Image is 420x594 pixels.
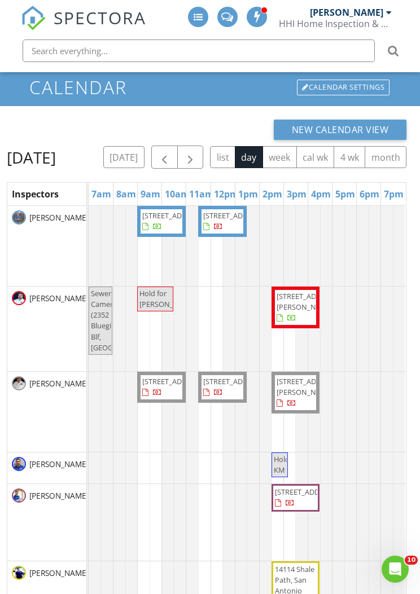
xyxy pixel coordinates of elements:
[27,567,91,579] span: [PERSON_NAME]
[12,291,26,305] img: 8334a47d40204d029b6682c9b1fdee83.jpeg
[203,210,266,221] span: [STREET_ADDRESS]
[277,376,340,397] span: [STREET_ADDRESS][PERSON_NAME]
[27,293,91,304] span: [PERSON_NAME]
[277,291,340,312] span: [STREET_ADDRESS][PERSON_NAME]
[210,146,235,168] button: list
[162,185,193,203] a: 10am
[138,185,163,203] a: 9am
[113,185,139,203] a: 8am
[235,185,261,203] a: 1pm
[334,146,365,168] button: 4 wk
[235,146,263,168] button: day
[103,146,145,168] button: [DATE]
[27,459,91,470] span: [PERSON_NAME]
[12,566,26,580] img: img_7310_small.jpeg
[23,39,375,62] input: Search everything...
[12,457,26,471] img: resized_103945_1607186620487.jpeg
[12,489,26,503] img: dsc07028.jpg
[27,490,91,501] span: [PERSON_NAME]
[186,185,217,203] a: 11am
[262,146,297,168] button: week
[177,146,204,169] button: Next day
[310,7,383,18] div: [PERSON_NAME]
[12,210,26,225] img: jj.jpg
[27,378,91,389] span: [PERSON_NAME]
[405,556,418,565] span: 10
[333,185,358,203] a: 5pm
[274,120,407,140] button: New Calendar View
[365,146,406,168] button: month
[357,185,382,203] a: 6pm
[12,188,59,200] span: Inspectors
[21,15,146,39] a: SPECTORA
[151,146,178,169] button: Previous day
[203,376,266,386] span: [STREET_ADDRESS]
[139,288,196,309] span: Hold for [PERSON_NAME]
[297,80,390,95] div: Calendar Settings
[91,288,164,353] span: Sewer Camera (2352 Bluegill Blf, [GEOGRAPHIC_DATA])
[142,210,205,221] span: [STREET_ADDRESS]
[142,376,205,386] span: [STREET_ADDRESS]
[260,185,285,203] a: 2pm
[274,454,290,475] span: Hold KM
[275,487,338,497] span: [STREET_ADDRESS]
[279,18,392,29] div: HHI Home Inspection & Pest Control
[54,6,146,29] span: SPECTORA
[12,376,26,390] img: img_0667.jpeg
[29,77,391,97] h1: Calendar
[211,185,242,203] a: 12pm
[27,212,91,223] span: [PERSON_NAME]
[284,185,309,203] a: 3pm
[296,78,391,96] a: Calendar Settings
[89,185,114,203] a: 7am
[308,185,334,203] a: 4pm
[296,146,335,168] button: cal wk
[382,556,409,583] iframe: Intercom live chat
[21,6,46,30] img: The Best Home Inspection Software - Spectora
[381,185,406,203] a: 7pm
[7,146,56,169] h2: [DATE]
